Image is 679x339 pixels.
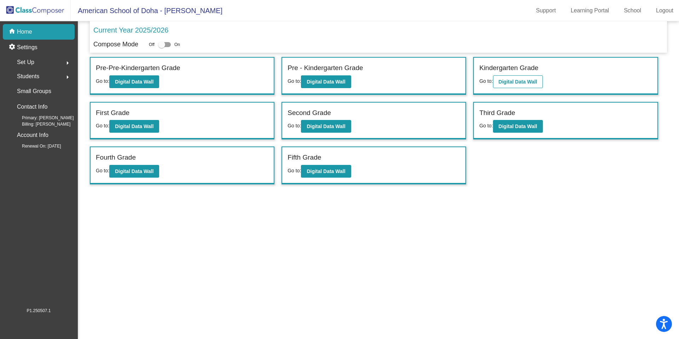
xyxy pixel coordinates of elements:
b: Digital Data Wall [115,168,153,174]
mat-icon: arrow_right [63,59,72,67]
span: Go to: [288,78,301,84]
button: Digital Data Wall [301,165,351,178]
span: Go to: [288,168,301,173]
b: Digital Data Wall [499,123,537,129]
label: Kindergarten Grade [479,63,538,73]
span: Primary: [PERSON_NAME] [11,115,74,121]
p: Account Info [17,130,48,140]
span: Go to: [288,123,301,128]
label: Fourth Grade [96,153,136,163]
span: Go to: [96,78,109,84]
span: Go to: [96,123,109,128]
p: Contact Info [17,102,47,112]
a: Logout [650,5,679,16]
label: Pre-Pre-Kindergarten Grade [96,63,180,73]
span: Renewal On: [DATE] [11,143,61,149]
mat-icon: settings [8,43,17,52]
b: Digital Data Wall [115,79,153,85]
a: Support [530,5,562,16]
span: Set Up [17,57,34,67]
button: Digital Data Wall [109,165,159,178]
span: Off [149,41,155,48]
label: Fifth Grade [288,153,321,163]
span: Go to: [479,78,493,84]
p: Current Year 2025/2026 [93,25,168,35]
b: Digital Data Wall [499,79,537,85]
span: On [174,41,180,48]
label: Second Grade [288,108,331,118]
p: Small Groups [17,86,51,96]
b: Digital Data Wall [307,79,345,85]
label: Third Grade [479,108,515,118]
span: Go to: [479,123,493,128]
p: Compose Mode [93,40,138,49]
span: Go to: [96,168,109,173]
button: Digital Data Wall [301,75,351,88]
button: Digital Data Wall [493,120,543,133]
a: School [618,5,647,16]
button: Digital Data Wall [493,75,543,88]
b: Digital Data Wall [115,123,153,129]
b: Digital Data Wall [307,168,345,174]
span: American School of Doha - [PERSON_NAME] [71,5,222,16]
button: Digital Data Wall [109,75,159,88]
p: Home [17,28,32,36]
p: Settings [17,43,37,52]
button: Digital Data Wall [301,120,351,133]
b: Digital Data Wall [307,123,345,129]
label: Pre - Kindergarten Grade [288,63,363,73]
button: Digital Data Wall [109,120,159,133]
span: Billing: [PERSON_NAME] [11,121,70,127]
mat-icon: arrow_right [63,73,72,81]
a: Learning Portal [565,5,615,16]
label: First Grade [96,108,129,118]
mat-icon: home [8,28,17,36]
span: Students [17,71,39,81]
